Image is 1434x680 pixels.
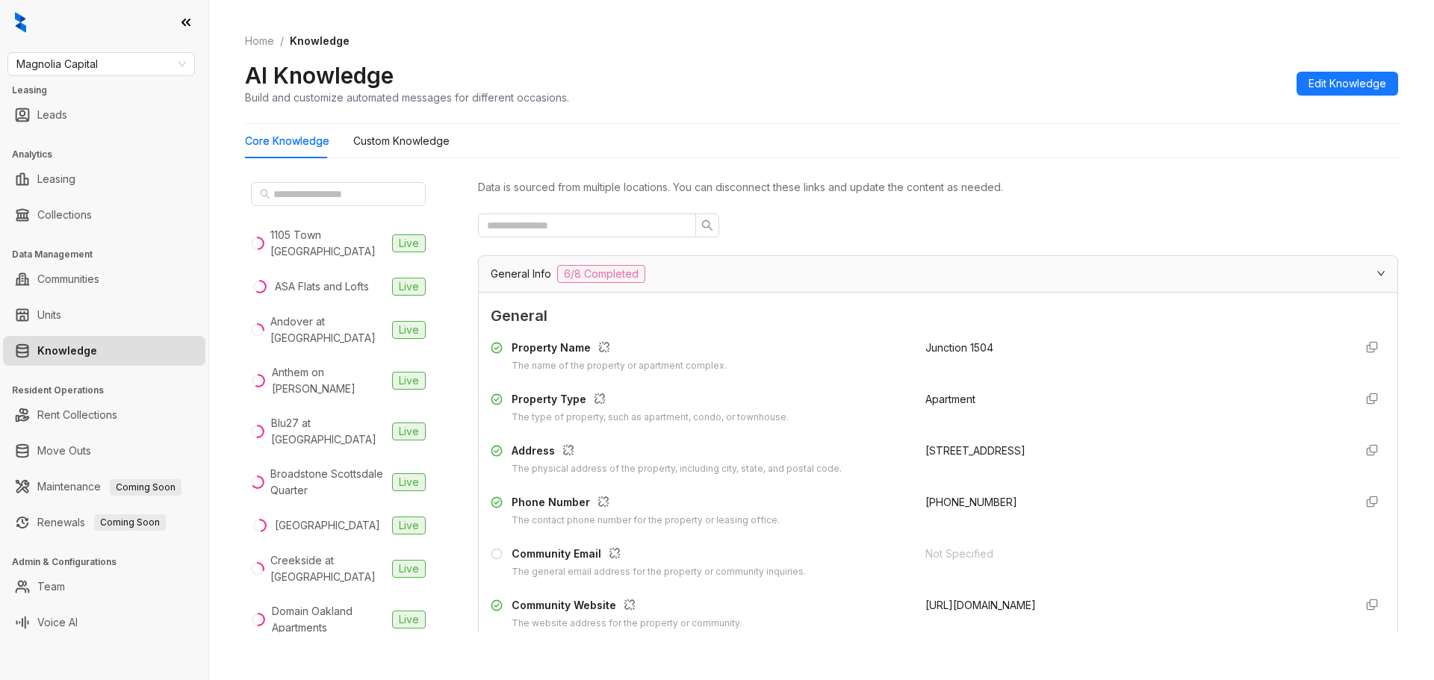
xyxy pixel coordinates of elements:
[512,391,789,411] div: Property Type
[392,422,426,440] span: Live
[37,400,117,430] a: Rent Collections
[3,400,205,430] li: Rent Collections
[392,321,426,339] span: Live
[1376,269,1385,278] span: expanded
[557,265,645,283] span: 6/8 Completed
[260,189,270,199] span: search
[94,514,166,531] span: Coming Soon
[15,12,26,33] img: logo
[1309,75,1386,92] span: Edit Knowledge
[512,494,780,514] div: Phone Number
[1297,72,1398,96] button: Edit Knowledge
[37,300,61,330] a: Units
[272,364,386,397] div: Anthem on [PERSON_NAME]
[272,603,386,636] div: Domain Oakland Apartments
[37,336,97,366] a: Knowledge
[3,436,205,466] li: Move Outs
[925,546,1342,562] div: Not Specified
[491,266,551,282] span: General Info
[925,443,1342,459] div: [STREET_ADDRESS]
[3,264,205,294] li: Communities
[512,597,742,617] div: Community Website
[3,100,205,130] li: Leads
[12,248,208,261] h3: Data Management
[512,565,806,579] div: The general email address for the property or community inquiries.
[3,508,205,537] li: Renewals
[280,33,284,49] li: /
[925,341,993,354] span: Junction 1504
[512,340,727,359] div: Property Name
[37,608,78,637] a: Voice AI
[512,443,842,462] div: Address
[392,278,426,296] span: Live
[270,314,386,346] div: Andover at [GEOGRAPHIC_DATA]
[245,61,394,90] h2: AI Knowledge
[37,572,65,602] a: Team
[12,384,208,397] h3: Resident Operations
[353,133,450,149] div: Custom Knowledge
[3,608,205,637] li: Voice AI
[270,466,386,499] div: Broadstone Scottsdale Quarter
[12,555,208,569] h3: Admin & Configurations
[37,164,75,194] a: Leasing
[479,256,1397,292] div: General Info6/8 Completed
[245,90,569,105] div: Build and customize automated messages for different occasions.
[290,34,350,47] span: Knowledge
[925,393,975,405] span: Apartment
[512,359,727,373] div: The name of the property or apartment complex.
[37,200,92,230] a: Collections
[12,84,208,97] h3: Leasing
[275,278,369,295] div: ASA Flats and Lofts
[392,517,426,534] span: Live
[3,336,205,366] li: Knowledge
[478,179,1398,196] div: Data is sourced from multiple locations. You can disconnect these links and update the content as...
[37,100,67,130] a: Leads
[3,300,205,330] li: Units
[242,33,277,49] a: Home
[110,479,181,496] span: Coming Soon
[3,572,205,602] li: Team
[245,133,329,149] div: Core Knowledge
[275,517,380,534] div: [GEOGRAPHIC_DATA]
[12,148,208,161] h3: Analytics
[3,472,205,502] li: Maintenance
[512,546,806,565] div: Community Email
[3,164,205,194] li: Leasing
[271,415,386,448] div: Blu27 at [GEOGRAPHIC_DATA]
[392,560,426,578] span: Live
[512,411,789,425] div: The type of property, such as apartment, condo, or townhouse.
[270,227,386,260] div: 1105 Town [GEOGRAPHIC_DATA]
[392,234,426,252] span: Live
[512,514,780,528] div: The contact phone number for the property or leasing office.
[392,611,426,628] span: Live
[3,200,205,230] li: Collections
[491,305,1385,328] span: General
[701,219,713,231] span: search
[512,462,842,476] div: The physical address of the property, including city, state, and postal code.
[270,552,386,585] div: Creekside at [GEOGRAPHIC_DATA]
[37,508,166,537] a: RenewalsComing Soon
[925,496,1017,508] span: [PHONE_NUMBER]
[16,53,186,75] span: Magnolia Capital
[392,473,426,491] span: Live
[512,617,742,631] div: The website address for the property or community.
[37,436,91,466] a: Move Outs
[925,599,1036,611] span: [URL][DOMAIN_NAME]
[392,372,426,390] span: Live
[37,264,99,294] a: Communities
